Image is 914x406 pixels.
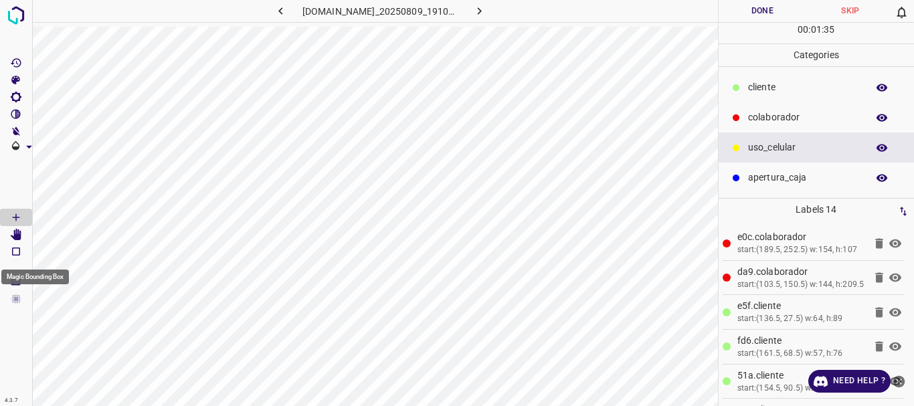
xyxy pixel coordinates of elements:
div: start:(136.5, 27.5) w:64, h:89 [737,313,865,325]
div: Magic Bounding Box [1,270,69,284]
div: start:(161.5, 68.5) w:57, h:76 [737,348,865,360]
div: start:(103.5, 150.5) w:144, h:209.5 [737,279,865,291]
div: start:(154.5, 90.5) w:114, h:82 [737,383,865,395]
h6: [DOMAIN_NAME]_20250809_191041_000001110.jpg [302,3,458,22]
p: colaborador [748,110,860,124]
p: ​​cliente [748,80,860,94]
div: start:(189.5, 252.5) w:154, h:107 [737,244,865,256]
p: fd6.​​cliente [737,334,865,348]
p: da9.colaborador [737,265,865,279]
a: Need Help ? [808,370,891,393]
p: e0c.colaborador [737,230,865,244]
button: close-help [891,370,907,393]
p: 01 [811,23,822,37]
div: : : [798,23,834,43]
p: Labels 14 [723,199,911,221]
p: apertura_caja [748,171,860,185]
p: e5f.​​cliente [737,299,865,313]
img: logo [4,3,28,27]
p: 51a.​​cliente [737,369,865,383]
div: 4.3.7 [1,395,21,406]
p: uso_celular [748,140,860,155]
p: 35 [824,23,834,37]
p: 00 [798,23,808,37]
